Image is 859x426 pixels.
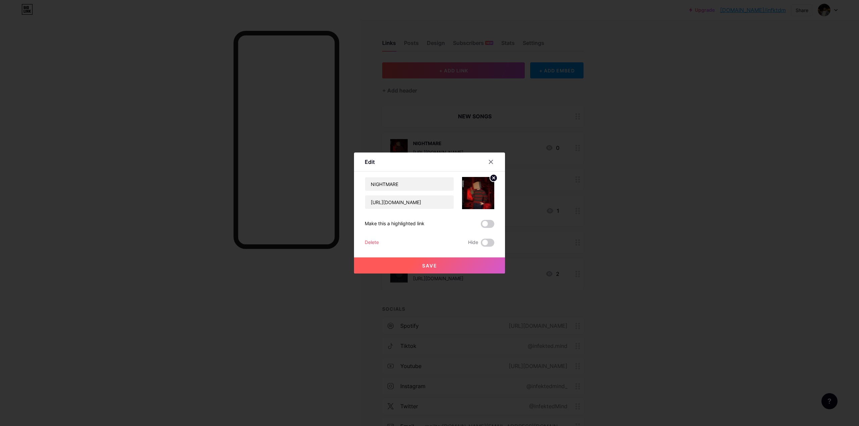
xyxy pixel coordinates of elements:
[365,220,424,228] div: Make this a highlighted link
[354,257,505,273] button: Save
[365,158,375,166] div: Edit
[365,195,454,209] input: URL
[462,177,494,209] img: link_thumbnail
[365,177,454,191] input: Title
[422,263,437,268] span: Save
[365,239,379,247] div: Delete
[468,239,478,247] span: Hide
